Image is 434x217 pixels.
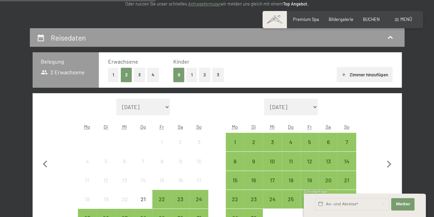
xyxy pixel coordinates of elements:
[245,159,262,176] div: 9
[190,133,208,151] div: Sun Aug 03 2025
[171,133,190,151] div: Sat Aug 02 2025
[153,139,170,156] div: 1
[282,152,300,170] div: Thu Sep 11 2025
[134,190,152,208] div: Anreise nicht möglich
[263,190,281,208] div: Anreise möglich
[307,124,312,130] abbr: Freitag
[226,196,244,214] div: 22
[186,68,197,82] button: 1
[190,190,208,208] div: Sun Aug 24 2025
[108,58,138,65] span: Erwachsene
[171,171,190,189] div: Anreise nicht möglich
[282,177,300,195] div: 18
[244,133,263,151] div: Anreise möglich
[152,133,171,151] div: Fri Aug 01 2025
[338,177,355,195] div: 21
[363,17,380,22] a: BUCHEN
[134,159,152,176] div: 7
[172,159,189,176] div: 9
[319,152,337,170] div: Sat Sep 13 2025
[400,17,412,22] span: Menü
[116,159,133,176] div: 6
[190,159,208,176] div: 10
[282,139,300,156] div: 4
[122,124,127,130] abbr: Mittwoch
[226,171,244,189] div: Anreise möglich
[300,171,319,189] div: Anreise möglich
[226,139,244,156] div: 1
[134,177,152,195] div: 14
[173,68,185,82] button: 0
[326,124,331,130] abbr: Samstag
[337,133,356,151] div: Sun Sep 07 2025
[226,152,244,170] div: Mon Sep 08 2025
[263,171,281,189] div: Wed Sep 17 2025
[160,124,164,130] abbr: Freitag
[115,171,134,189] div: Anreise nicht möglich
[244,171,263,189] div: Tue Sep 16 2025
[97,159,115,176] div: 5
[134,171,152,189] div: Anreise nicht möglich
[190,177,208,195] div: 17
[245,196,262,214] div: 23
[79,177,96,195] div: 11
[226,190,244,208] div: Mon Sep 22 2025
[196,124,202,130] abbr: Sonntag
[134,190,152,208] div: Thu Aug 21 2025
[116,177,133,195] div: 13
[263,177,281,195] div: 17
[244,152,263,170] div: Tue Sep 09 2025
[79,159,96,176] div: 4
[337,133,356,151] div: Anreise möglich
[300,171,319,189] div: Fri Sep 19 2025
[178,124,183,130] abbr: Samstag
[282,171,300,189] div: Thu Sep 18 2025
[319,133,337,151] div: Sat Sep 06 2025
[190,152,208,170] div: Sun Aug 10 2025
[344,124,350,130] abbr: Sonntag
[78,190,96,208] div: Mon Aug 18 2025
[78,190,96,208] div: Anreise nicht möglich
[153,159,170,176] div: 8
[190,171,208,189] div: Anreise nicht möglich
[147,68,159,82] button: 4
[97,196,115,214] div: 19
[190,171,208,189] div: Sun Aug 17 2025
[121,68,132,82] button: 2
[97,152,115,170] div: Anreise nicht möglich
[172,177,189,195] div: 16
[171,152,190,170] div: Anreise nicht möglich
[329,17,353,22] a: Bildergalerie
[115,152,134,170] div: Wed Aug 06 2025
[337,152,356,170] div: Anreise möglich
[300,190,319,208] div: Fri Sep 26 2025
[293,17,319,22] a: Premium Spa
[283,1,309,7] strong: Top Angebot.
[104,124,108,130] abbr: Dienstag
[282,196,300,214] div: 25
[190,190,208,208] div: Anreise möglich
[115,190,134,208] div: Anreise nicht möglich
[78,171,96,189] div: Anreise nicht möglich
[263,152,281,170] div: Wed Sep 10 2025
[152,133,171,151] div: Anreise nicht möglich
[153,196,170,214] div: 22
[244,190,263,208] div: Anreise möglich
[300,133,319,151] div: Anreise möglich
[319,159,337,176] div: 13
[108,68,119,82] button: 1
[190,139,208,156] div: 3
[337,171,356,189] div: Sun Sep 21 2025
[97,190,115,208] div: Tue Aug 19 2025
[337,171,356,189] div: Anreise möglich
[282,190,300,208] div: Anreise möglich
[263,133,281,151] div: Anreise möglich
[134,196,152,214] div: 21
[319,139,337,156] div: 6
[396,202,410,207] span: Weiter
[115,152,134,170] div: Anreise nicht möglich
[97,177,115,195] div: 12
[226,190,244,208] div: Anreise möglich
[338,139,355,156] div: 7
